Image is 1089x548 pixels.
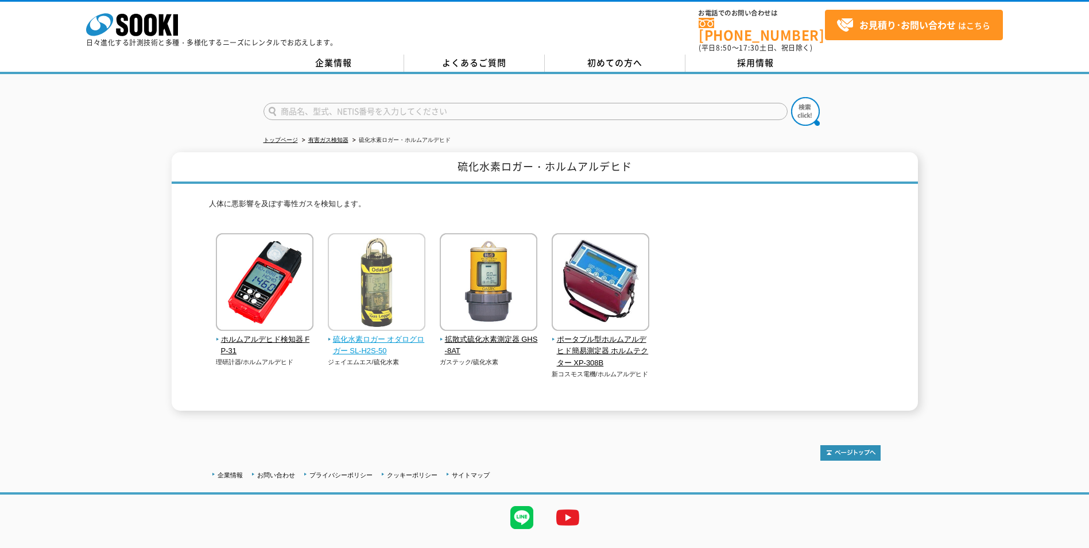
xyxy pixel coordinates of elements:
[404,55,545,72] a: よくあるご質問
[263,137,298,143] a: トップページ
[216,334,314,358] span: ホルムアルデヒド検知器 FP-31
[440,233,537,334] img: 拡散式硫化水素測定器 GHS-8AT
[172,152,918,184] h1: 硫化水素ロガー・ホルムアルデヒド
[440,323,538,357] a: 拡散式硫化水素測定器 GHS-8AT
[209,198,881,216] p: 人体に悪影響を及ぼす毒性ガスを検知します。
[552,369,650,379] p: 新コスモス電機/ホルムアルデヒド
[328,323,426,357] a: 硫化水素ロガー オダログロガー SL-H2S-50
[545,495,591,541] img: YouTube
[820,445,881,461] img: トップページへ
[552,323,650,369] a: ポータブル型ホルムアルデヒド簡易測定器 ホルムテクター XP-308B
[216,357,314,367] p: 理研計器/ホルムアルデヒド
[440,357,538,367] p: ガステック/硫化水素
[836,17,990,34] span: はこちら
[699,18,825,41] a: [PHONE_NUMBER]
[699,10,825,17] span: お電話でのお問い合わせは
[328,233,425,334] img: 硫化水素ロガー オダログロガー SL-H2S-50
[552,233,649,334] img: ポータブル型ホルムアルデヒド簡易測定器 ホルムテクター XP-308B
[552,334,650,369] span: ポータブル型ホルムアルデヒド簡易測定器 ホルムテクター XP-308B
[699,43,812,53] span: (平日 ～ 土日、祝日除く)
[309,472,373,478] a: プライバシーポリシー
[328,357,426,367] p: ジェイエムエス/硫化水素
[263,55,404,72] a: 企業情報
[791,97,820,126] img: btn_search.png
[328,334,426,358] span: 硫化水素ロガー オダログロガー SL-H2S-50
[350,134,451,146] li: 硫化水素ロガー・ホルムアルデヒド
[263,103,788,120] input: 商品名、型式、NETIS番号を入力してください
[86,39,338,46] p: 日々進化する計測技術と多種・多様化するニーズにレンタルでお応えします。
[452,472,490,478] a: サイトマップ
[216,323,314,357] a: ホルムアルデヒド検知器 FP-31
[387,472,437,478] a: クッキーポリシー
[545,55,685,72] a: 初めての方へ
[499,495,545,541] img: LINE
[859,18,956,32] strong: お見積り･お問い合わせ
[218,472,243,478] a: 企業情報
[440,334,538,358] span: 拡散式硫化水素測定器 GHS-8AT
[587,56,642,69] span: 初めての方へ
[825,10,1003,40] a: お見積り･お問い合わせはこちら
[257,472,295,478] a: お問い合わせ
[739,43,759,53] span: 17:30
[216,233,313,334] img: ホルムアルデヒド検知器 FP-31
[716,43,732,53] span: 8:50
[308,137,348,143] a: 有害ガス検知器
[685,55,826,72] a: 採用情報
